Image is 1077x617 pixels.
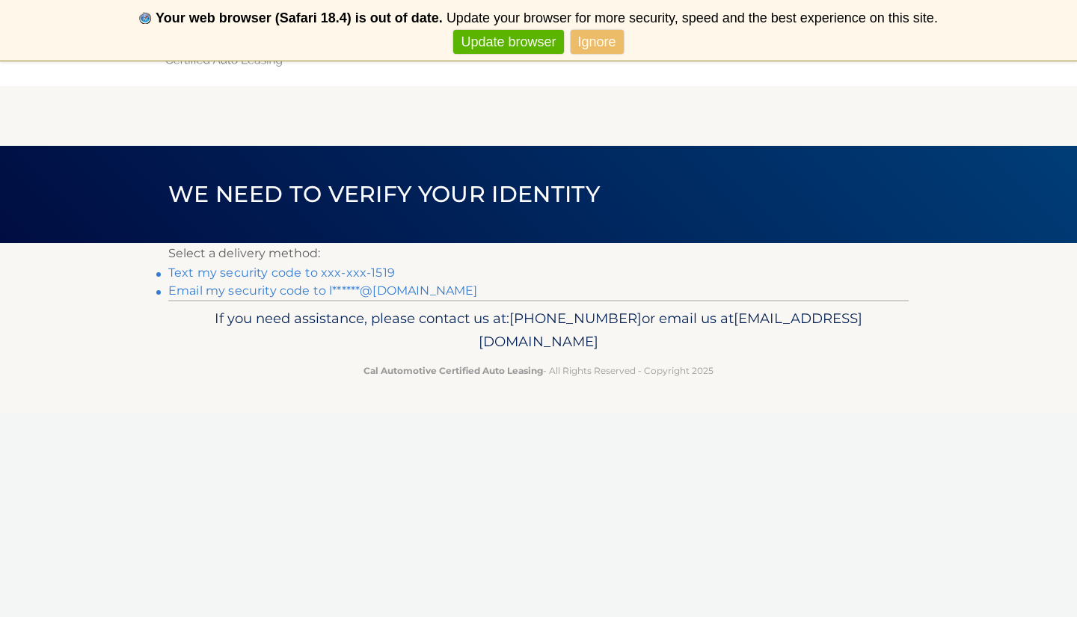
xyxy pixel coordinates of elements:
[447,10,938,25] span: Update your browser for more security, speed and the best experience on this site.
[156,10,443,25] b: Your web browser (Safari 18.4) is out of date.
[168,265,395,280] a: Text my security code to xxx-xxx-1519
[168,243,909,264] p: Select a delivery method:
[363,365,543,376] strong: Cal Automotive Certified Auto Leasing
[571,30,624,55] a: Ignore
[168,180,600,208] span: We need to verify your identity
[168,283,478,298] a: Email my security code to l******@[DOMAIN_NAME]
[178,363,899,378] p: - All Rights Reserved - Copyright 2025
[509,310,642,327] span: [PHONE_NUMBER]
[178,307,899,354] p: If you need assistance, please contact us at: or email us at
[453,30,563,55] a: Update browser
